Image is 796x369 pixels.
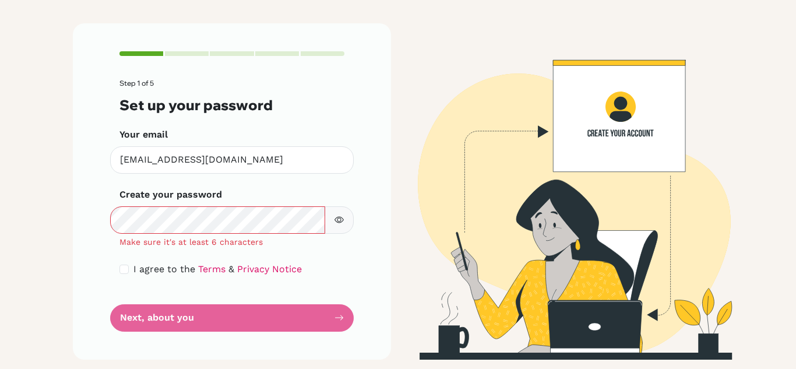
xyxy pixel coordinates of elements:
[110,236,354,248] div: Make sure it's at least 6 characters
[110,146,354,174] input: Insert your email*
[228,263,234,275] span: &
[198,263,226,275] a: Terms
[119,128,168,142] label: Your email
[237,263,302,275] a: Privacy Notice
[119,97,344,114] h3: Set up your password
[133,263,195,275] span: I agree to the
[119,188,222,202] label: Create your password
[119,79,154,87] span: Step 1 of 5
